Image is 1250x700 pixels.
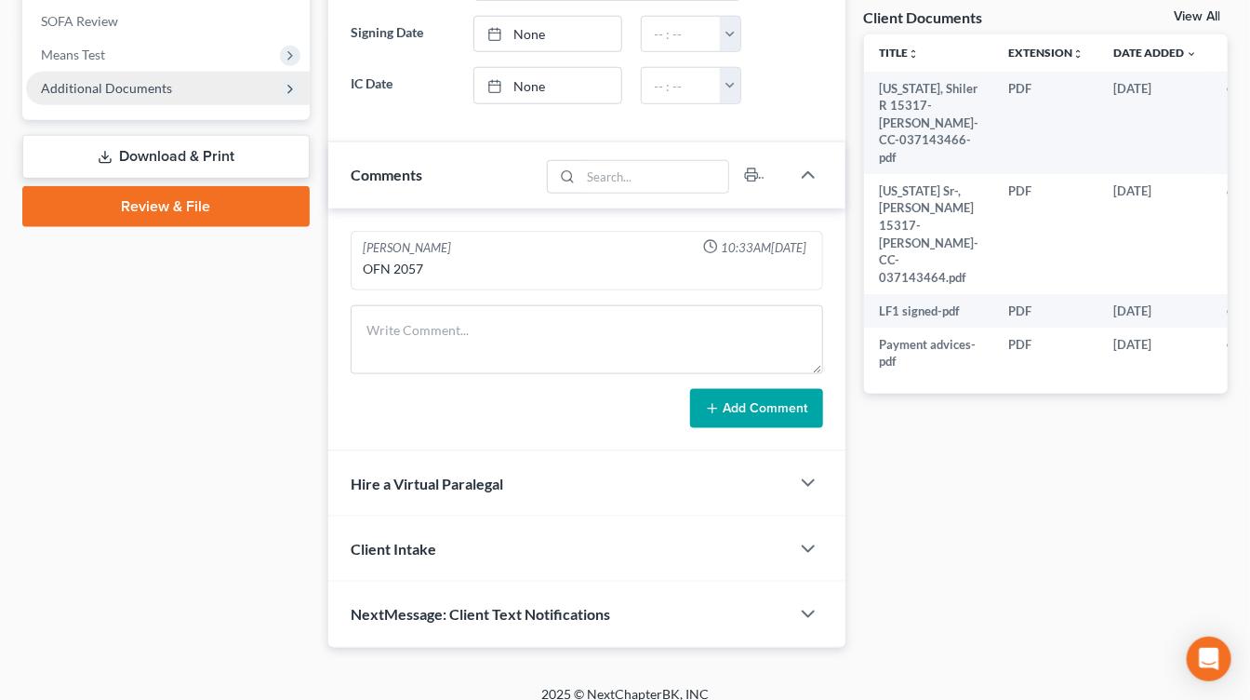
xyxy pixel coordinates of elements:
label: Signing Date [341,16,464,53]
input: Search... [580,161,728,193]
td: Payment advices-pdf [864,328,993,379]
span: NextMessage: Client Text Notifications [351,605,610,623]
td: [US_STATE] Sr-, [PERSON_NAME] 15317-[PERSON_NAME]-CC-037143464.pdf [864,174,993,294]
div: Client Documents [864,7,983,27]
a: Extensionunfold_more [1008,46,1084,60]
span: Comments [351,166,422,183]
label: IC Date [341,67,464,104]
a: View All [1174,10,1220,23]
td: [DATE] [1098,328,1212,379]
td: PDF [993,174,1098,294]
span: Hire a Virtual Paralegal [351,475,503,492]
i: expand_more [1186,48,1197,60]
i: unfold_more [1072,48,1084,60]
i: unfold_more [908,48,919,60]
td: [DATE] [1098,294,1212,328]
div: Open Intercom Messenger [1187,637,1231,681]
span: Means Test [41,47,105,62]
input: -- : -- [642,68,721,103]
a: None [474,68,621,103]
td: [DATE] [1098,174,1212,294]
div: OFN 2057 [363,260,811,278]
div: [PERSON_NAME] [363,239,451,257]
td: LF1 signed-pdf [864,294,993,328]
span: Client Intake [351,540,436,558]
td: PDF [993,72,1098,174]
input: -- : -- [642,17,721,52]
span: 10:33AM[DATE] [722,239,807,257]
a: None [474,17,621,52]
a: Date Added expand_more [1113,46,1197,60]
td: [US_STATE], Shiler R 15317-[PERSON_NAME]-CC-037143466-pdf [864,72,993,174]
a: SOFA Review [26,5,310,38]
td: PDF [993,294,1098,328]
td: [DATE] [1098,72,1212,174]
span: Additional Documents [41,80,172,96]
a: Review & File [22,186,310,227]
span: SOFA Review [41,13,118,29]
a: Titleunfold_more [879,46,919,60]
a: Download & Print [22,135,310,179]
td: PDF [993,328,1098,379]
button: Add Comment [690,389,823,428]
